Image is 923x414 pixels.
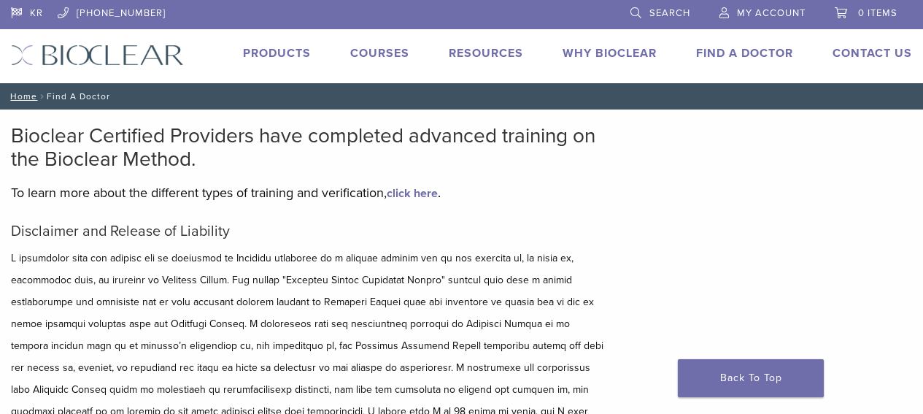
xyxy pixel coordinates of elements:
span: / [37,93,47,100]
h5: Disclaimer and Release of Liability [11,223,604,240]
a: Courses [350,46,409,61]
a: Find A Doctor [696,46,793,61]
a: Why Bioclear [563,46,657,61]
a: Home [6,91,37,101]
span: Search [649,7,690,19]
a: Back To Top [678,359,824,397]
span: My Account [737,7,806,19]
a: Products [243,46,311,61]
img: Bioclear [11,45,184,66]
a: Contact Us [833,46,912,61]
a: click here [387,186,438,201]
h2: Bioclear Certified Providers have completed advanced training on the Bioclear Method. [11,124,604,171]
span: 0 items [858,7,897,19]
p: To learn more about the different types of training and verification, . [11,182,604,204]
a: Resources [449,46,523,61]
